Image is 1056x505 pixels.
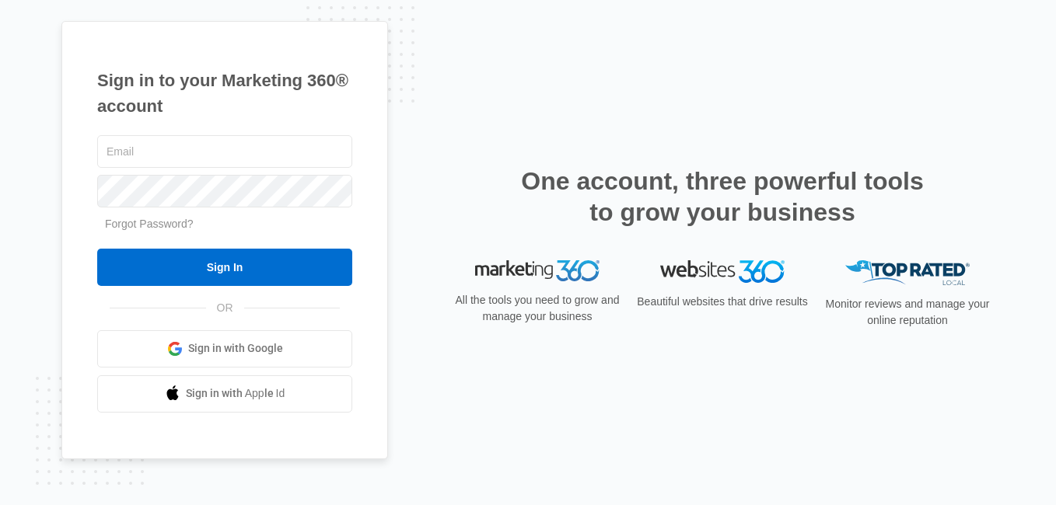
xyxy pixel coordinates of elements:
[516,165,928,228] h2: One account, three powerful tools to grow your business
[105,218,194,230] a: Forgot Password?
[97,330,352,367] a: Sign in with Google
[188,340,283,357] span: Sign in with Google
[660,260,785,283] img: Websites 360
[450,292,624,325] p: All the tools you need to grow and manage your business
[475,260,600,282] img: Marketing 360
[635,294,809,310] p: Beautiful websites that drive results
[186,385,285,402] span: Sign in with Apple Id
[97,135,352,168] input: Email
[97,68,352,119] h1: Sign in to your Marketing 360® account
[97,249,352,286] input: Sign In
[845,260,970,286] img: Top Rated Local
[97,375,352,413] a: Sign in with Apple Id
[820,296,995,329] p: Monitor reviews and manage your online reputation
[206,300,244,316] span: OR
